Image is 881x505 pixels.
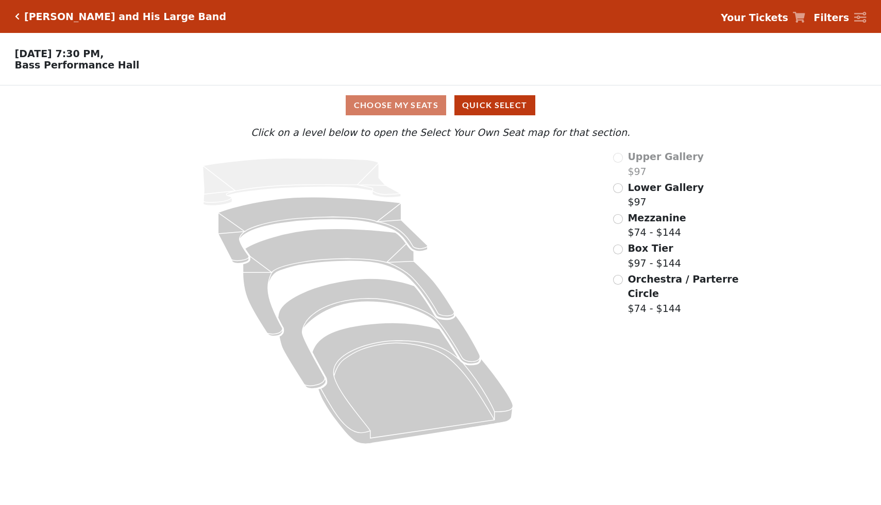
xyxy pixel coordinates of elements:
path: Upper Gallery - Seats Available: 0 [202,158,401,205]
path: Lower Gallery - Seats Available: 213 [218,197,428,264]
span: Lower Gallery [628,182,704,193]
label: $97 [628,180,704,210]
path: Orchestra / Parterre Circle - Seats Available: 22 [312,323,513,444]
label: $74 - $144 [628,211,686,240]
span: Upper Gallery [628,151,704,162]
h5: [PERSON_NAME] and His Large Band [24,11,226,23]
label: $97 [628,149,704,179]
a: Your Tickets [721,10,805,25]
span: Mezzanine [628,212,686,223]
label: $97 - $144 [628,241,681,270]
span: Box Tier [628,242,673,254]
span: Orchestra / Parterre Circle [628,273,738,300]
a: Click here to go back to filters [15,13,20,20]
p: Click on a level below to open the Select Your Own Seat map for that section. [117,125,764,140]
strong: Your Tickets [721,12,788,23]
strong: Filters [814,12,849,23]
label: $74 - $144 [628,272,740,316]
a: Filters [814,10,866,25]
button: Quick Select [454,95,535,115]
